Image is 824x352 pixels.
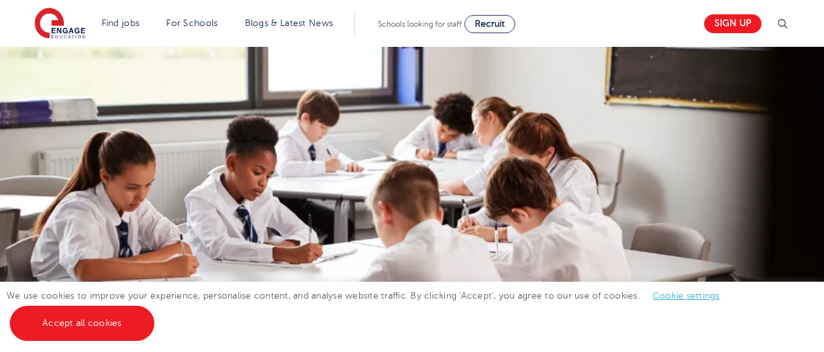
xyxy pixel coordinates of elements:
a: Blogs & Latest News [245,18,334,28]
a: Cookie settings [653,291,720,301]
a: Sign up [704,14,761,33]
img: Engage Education [35,8,85,40]
a: Find jobs [102,18,140,28]
a: Accept all cookies [10,306,154,341]
a: Recruit [464,15,515,33]
span: We use cookies to improve your experience, personalise content, and analyse website traffic. By c... [7,291,733,328]
span: Schools looking for staff [378,20,462,29]
a: For Schools [166,18,218,28]
span: Recruit [475,19,505,29]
